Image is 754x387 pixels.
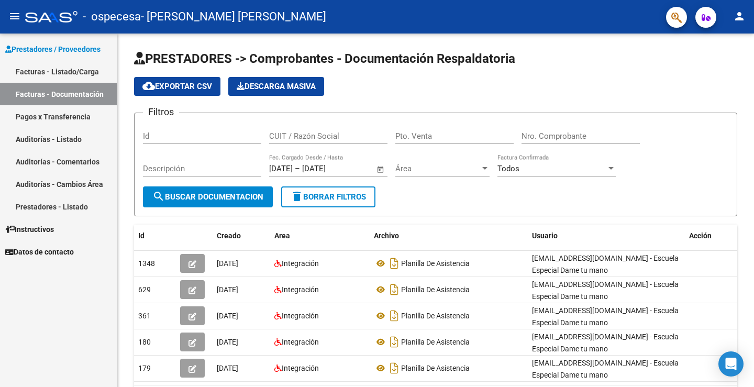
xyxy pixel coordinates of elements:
[152,192,263,202] span: Buscar Documentacion
[387,255,401,272] i: Descargar documento
[302,164,353,173] input: End date
[281,186,375,207] button: Borrar Filtros
[217,285,238,294] span: [DATE]
[282,259,319,268] span: Integración
[138,338,151,346] span: 180
[237,82,316,91] span: Descarga Masiva
[152,190,165,203] mat-icon: search
[291,192,366,202] span: Borrar Filtros
[217,338,238,346] span: [DATE]
[282,338,319,346] span: Integración
[733,10,746,23] mat-icon: person
[528,225,685,247] datatable-header-cell: Usuario
[401,259,470,268] span: Planilla De Asistencia
[532,254,679,274] span: [EMAIL_ADDRESS][DOMAIN_NAME] - Escuela Especial Dame tu mano
[213,225,270,247] datatable-header-cell: Creado
[217,259,238,268] span: [DATE]
[282,312,319,320] span: Integración
[532,231,558,240] span: Usuario
[217,312,238,320] span: [DATE]
[718,351,744,377] div: Open Intercom Messenger
[401,364,470,372] span: Planilla De Asistencia
[138,364,151,372] span: 179
[217,231,241,240] span: Creado
[497,164,519,173] span: Todos
[134,77,220,96] button: Exportar CSV
[532,306,679,327] span: [EMAIL_ADDRESS][DOMAIN_NAME] - Escuela Especial Dame tu mano
[269,164,293,173] input: Start date
[395,164,480,173] span: Área
[387,334,401,350] i: Descargar documento
[295,164,300,173] span: –
[143,105,179,119] h3: Filtros
[228,77,324,96] button: Descarga Masiva
[142,82,212,91] span: Exportar CSV
[532,333,679,353] span: [EMAIL_ADDRESS][DOMAIN_NAME] - Escuela Especial Dame tu mano
[689,231,712,240] span: Acción
[138,231,145,240] span: Id
[387,360,401,377] i: Descargar documento
[685,225,737,247] datatable-header-cell: Acción
[401,285,470,294] span: Planilla De Asistencia
[138,312,151,320] span: 361
[282,285,319,294] span: Integración
[5,246,74,258] span: Datos de contacto
[374,231,399,240] span: Archivo
[532,280,679,301] span: [EMAIL_ADDRESS][DOMAIN_NAME] - Escuela Especial Dame tu mano
[134,51,515,66] span: PRESTADORES -> Comprobantes - Documentación Respaldatoria
[401,338,470,346] span: Planilla De Asistencia
[387,307,401,324] i: Descargar documento
[387,281,401,298] i: Descargar documento
[375,163,387,175] button: Open calendar
[228,77,324,96] app-download-masive: Descarga masiva de comprobantes (adjuntos)
[291,190,303,203] mat-icon: delete
[270,225,370,247] datatable-header-cell: Area
[83,5,141,28] span: - ospecesa
[8,10,21,23] mat-icon: menu
[370,225,528,247] datatable-header-cell: Archivo
[282,364,319,372] span: Integración
[5,43,101,55] span: Prestadores / Proveedores
[217,364,238,372] span: [DATE]
[532,359,679,379] span: [EMAIL_ADDRESS][DOMAIN_NAME] - Escuela Especial Dame tu mano
[5,224,54,235] span: Instructivos
[134,225,176,247] datatable-header-cell: Id
[142,80,155,92] mat-icon: cloud_download
[141,5,326,28] span: - [PERSON_NAME] [PERSON_NAME]
[138,285,151,294] span: 629
[143,186,273,207] button: Buscar Documentacion
[138,259,155,268] span: 1348
[401,312,470,320] span: Planilla De Asistencia
[274,231,290,240] span: Area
